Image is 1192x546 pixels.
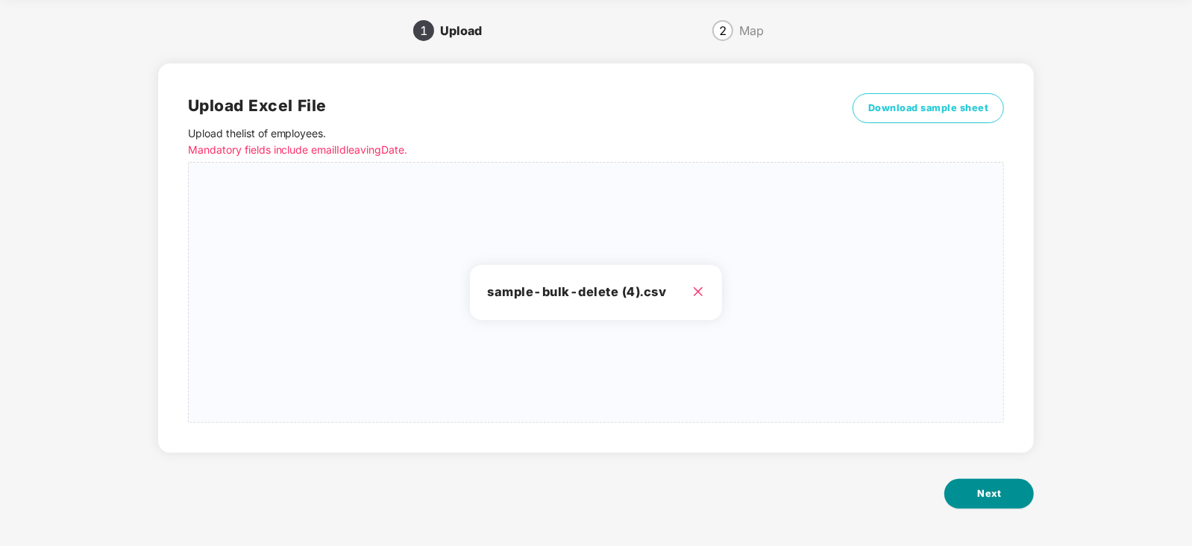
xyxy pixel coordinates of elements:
[853,93,1005,123] button: Download sample sheet
[977,486,1001,501] span: Next
[188,93,800,118] h2: Upload Excel File
[868,101,989,116] span: Download sample sheet
[188,125,800,158] p: Upload the list of employees .
[188,142,800,158] p: Mandatory fields include emailId leavingDate.
[440,19,494,43] div: Upload
[739,19,764,43] div: Map
[692,286,704,298] span: close
[189,163,1004,422] span: sample-bulk-delete (4).csv close
[488,283,705,302] h3: sample-bulk-delete (4).csv
[420,25,427,37] span: 1
[719,25,727,37] span: 2
[944,479,1034,509] button: Next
